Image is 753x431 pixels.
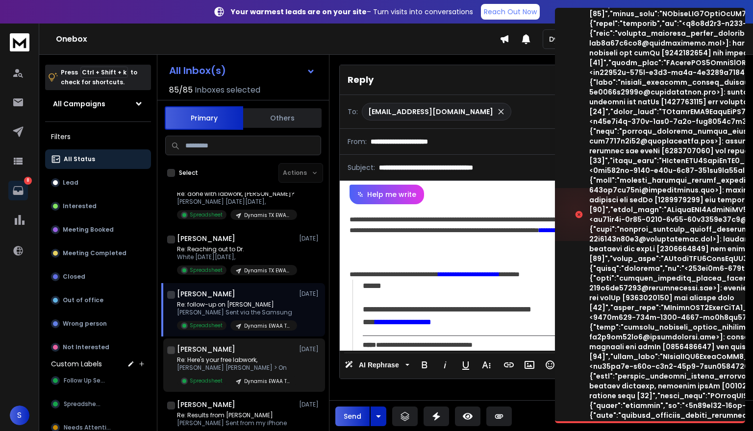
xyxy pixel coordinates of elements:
[51,359,102,369] h3: Custom Labels
[10,33,29,51] img: logo
[177,301,295,309] p: Re: follow-up on [PERSON_NAME]
[368,107,493,117] p: [EMAIL_ADDRESS][DOMAIN_NAME]
[56,33,500,45] h1: Onebox
[45,337,151,357] button: Not Interested
[177,419,295,427] p: [PERSON_NAME] Sent from my iPhone
[348,163,375,172] p: Subject:
[45,149,151,169] button: All Status
[61,68,137,87] p: Press to check for shortcuts.
[190,266,223,274] p: Spreadsheet
[177,198,295,206] p: [PERSON_NAME] [DATE][DATE],
[350,185,424,204] button: Help me write
[45,94,151,114] button: All Campaigns
[10,406,29,425] button: S
[357,361,401,369] span: AI Rephrase
[500,355,518,375] button: Insert Link (Ctrl+K)
[231,7,473,17] p: – Turn visits into conversations
[45,173,151,192] button: Lead
[63,226,114,234] p: Meeting Booked
[63,249,126,257] p: Meeting Completed
[244,212,291,219] p: Dynamis TX EWAA Google Only - Newly Warmed
[190,377,223,384] p: Spreadsheet
[481,4,540,20] a: Reach Out Now
[299,235,321,242] p: [DATE]
[299,345,321,353] p: [DATE]
[177,253,295,261] p: White [DATE][DATE],
[335,407,370,426] button: Send
[555,188,653,241] img: image
[45,394,151,414] button: Spreadsheet
[456,355,475,375] button: Underline (Ctrl+U)
[244,322,291,330] p: Dynamis EWAA TX OUTLOOK + OTHERs ESPS
[45,220,151,239] button: Meeting Booked
[80,67,128,78] span: Ctrl + Shift + k
[45,290,151,310] button: Out of office
[348,107,358,117] p: To:
[177,190,295,198] p: Re: done with labwork, [PERSON_NAME]?
[244,267,291,274] p: Dynamis TX EWAA Google Only - Newly Warmed
[169,66,226,75] h1: All Inbox(s)
[348,137,367,146] p: From:
[190,322,223,329] p: Spreadsheet
[169,84,193,96] span: 85 / 85
[63,320,107,328] p: Wrong person
[484,7,537,17] p: Reach Out Now
[45,371,151,390] button: Follow Up Sent
[477,355,496,375] button: More Text
[63,273,85,281] p: Closed
[24,177,32,185] p: 8
[244,378,291,385] p: Dynamis EWAA TX OUTLOOK + OTHERs ESPS
[343,355,411,375] button: AI Rephrase
[177,356,295,364] p: Re: Here's your free labwork,
[8,181,28,200] a: 8
[177,234,235,243] h1: [PERSON_NAME]
[45,196,151,216] button: Interested
[177,344,235,354] h1: [PERSON_NAME]
[63,179,78,187] p: Lead
[63,343,109,351] p: Not Interested
[177,364,295,372] p: [PERSON_NAME] [PERSON_NAME] > On
[299,401,321,408] p: [DATE]
[520,355,539,375] button: Insert Image (Ctrl+P)
[179,169,198,177] label: Select
[177,400,235,409] h1: [PERSON_NAME]
[243,107,322,129] button: Others
[436,355,454,375] button: Italic (Ctrl+I)
[231,7,367,17] strong: Your warmest leads are on your site
[45,130,151,144] h3: Filters
[63,202,97,210] p: Interested
[299,290,321,298] p: [DATE]
[190,211,223,218] p: Spreadsheet
[53,99,105,109] h1: All Campaigns
[177,245,295,253] p: Re: Reaching out to Dr.
[348,73,374,87] p: Reply
[195,84,260,96] h3: Inboxes selected
[45,267,151,287] button: Closed
[64,400,103,408] span: Spreadsheet
[64,155,95,163] p: All Status
[45,314,151,334] button: Wrong person
[64,377,107,384] span: Follow Up Sent
[177,411,295,419] p: Re: Results from [PERSON_NAME]
[177,289,235,299] h1: [PERSON_NAME]
[165,106,243,130] button: Primary
[541,355,559,375] button: Emoticons
[177,309,295,316] p: [PERSON_NAME] Sent via the Samsung
[161,61,323,80] button: All Inbox(s)
[415,355,434,375] button: Bold (Ctrl+B)
[45,243,151,263] button: Meeting Completed
[63,296,103,304] p: Out of office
